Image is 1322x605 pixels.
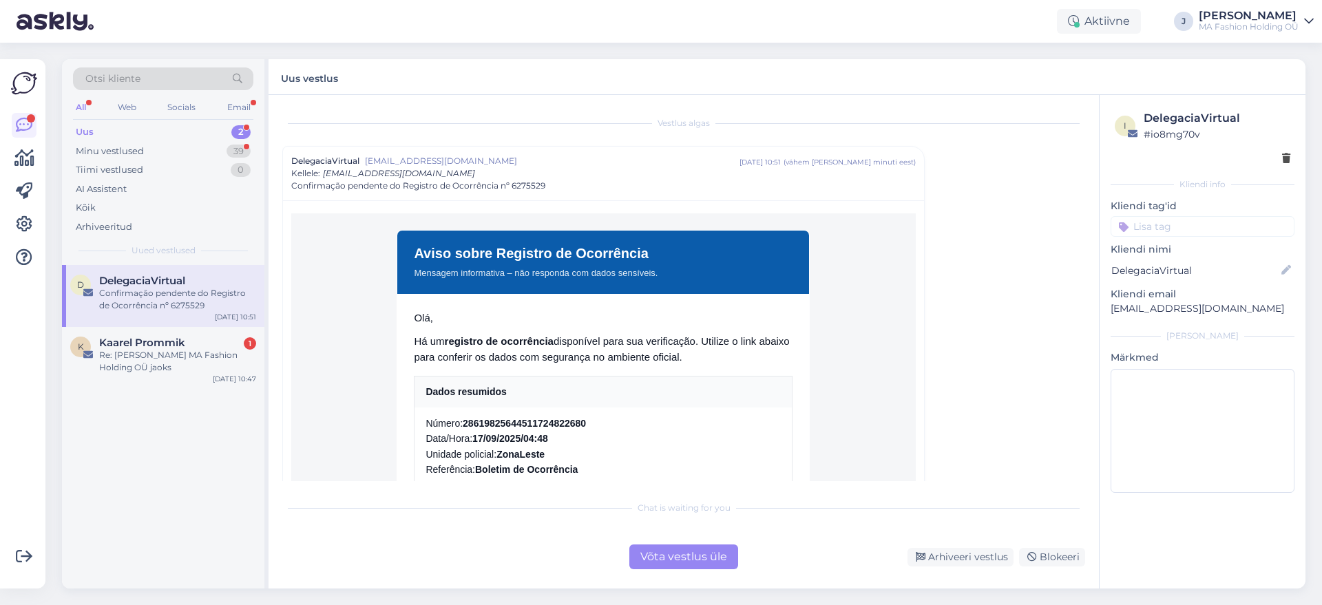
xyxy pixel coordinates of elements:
[76,163,143,177] div: Tiimi vestlused
[1144,127,1290,142] div: # io8mg70v
[1111,178,1294,191] div: Kliendi info
[244,337,256,350] div: 1
[11,70,37,96] img: Askly Logo
[165,98,198,116] div: Socials
[231,125,251,139] div: 2
[1111,199,1294,213] p: Kliendi tag'id
[78,341,84,352] span: K
[629,544,738,569] div: Võta vestlus üle
[76,145,144,158] div: Minu vestlused
[215,312,256,322] div: [DATE] 10:51
[1144,110,1290,127] div: DelegaciaVirtual
[282,117,1085,129] div: Vestlus algas
[76,201,96,215] div: Kõik
[1174,12,1193,31] div: J
[463,418,586,429] strong: 28619825644511724822680
[415,407,793,486] td: Número: Data/Hora: Unidade policial: Referência:
[99,275,185,287] span: DelegaciaVirtual
[1019,548,1085,566] div: Blokeeri
[323,168,475,178] span: [EMAIL_ADDRESS][DOMAIN_NAME]
[99,349,256,374] div: Re: [PERSON_NAME] MA Fashion Holding OÜ jaoks
[1124,120,1126,131] span: i
[1111,216,1294,237] input: Lisa tag
[1057,9,1141,34] div: Aktiivne
[1199,21,1299,32] div: MA Fashion Holding OÜ
[85,72,140,86] span: Otsi kliente
[414,310,793,326] p: Olá,
[445,335,554,347] strong: registro de ocorrência
[907,548,1014,566] div: Arhiveeri vestlus
[414,334,793,365] p: Há um disponível para sua verificação. Utilize o link abaixo para conferir os dados com segurança...
[132,244,196,257] span: Uued vestlused
[1199,10,1299,21] div: [PERSON_NAME]
[1111,287,1294,301] p: Kliendi email
[224,98,253,116] div: Email
[1111,330,1294,342] div: [PERSON_NAME]
[1199,10,1314,32] a: [PERSON_NAME]MA Fashion Holding OÜ
[475,464,578,475] strong: Boletim de Ocorrência
[784,157,916,167] div: ( vähem [PERSON_NAME] minuti eest )
[231,163,251,177] div: 0
[99,337,185,349] span: Kaarel Prommik
[1111,242,1294,257] p: Kliendi nimi
[1111,301,1294,316] p: [EMAIL_ADDRESS][DOMAIN_NAME]
[77,279,84,290] span: D
[472,433,548,444] strong: 17/09/2025/04:48
[76,182,127,196] div: AI Assistent
[1111,263,1279,278] input: Lisa nimi
[414,266,793,280] p: Mensagem informativa – não responda com dados sensíveis.
[496,449,545,460] strong: ZonaLeste
[291,180,545,192] span: Confirmação pendente do Registro de Ocorrência nº 6275529
[76,125,94,139] div: Uus
[76,220,132,234] div: Arhiveeritud
[213,374,256,384] div: [DATE] 10:47
[414,244,793,262] h1: Aviso sobre Registro de Ocorrência
[291,168,320,178] span: Kellele :
[281,67,338,86] label: Uus vestlus
[365,155,739,167] span: [EMAIL_ADDRESS][DOMAIN_NAME]
[227,145,251,158] div: 39
[291,155,359,167] span: DelegaciaVirtual
[739,157,781,167] div: [DATE] 10:51
[115,98,139,116] div: Web
[99,287,256,312] div: Confirmação pendente do Registro de Ocorrência nº 6275529
[73,98,89,116] div: All
[282,502,1085,514] div: Chat is waiting for you
[1111,350,1294,365] p: Märkmed
[426,386,506,397] strong: Dados resumidos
